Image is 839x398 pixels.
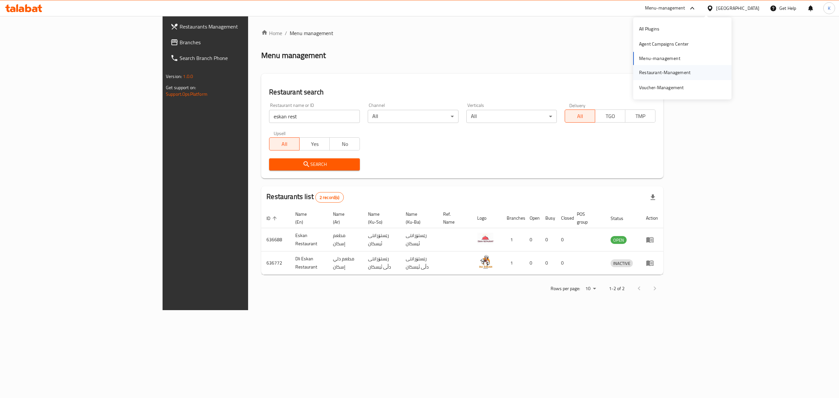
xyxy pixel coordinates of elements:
[166,72,182,81] span: Version:
[180,54,298,62] span: Search Branch Phone
[269,87,655,97] h2: Restaurant search
[316,194,343,201] span: 2 record(s)
[828,5,830,12] span: K
[466,110,557,123] div: All
[565,109,595,123] button: All
[501,228,524,251] td: 1
[501,208,524,228] th: Branches
[556,208,572,228] th: Closed
[400,251,438,275] td: رێستۆرانتی دڵی ئیسکان
[400,228,438,251] td: رێستۆرانتی ئیسکان
[646,236,658,244] div: Menu
[269,158,360,170] button: Search
[180,38,298,46] span: Branches
[645,4,685,12] div: Menu-management
[611,259,633,267] div: INACTIVE
[328,228,363,251] td: مطعم إسكان
[368,210,392,226] span: Name (Ku-So)
[166,90,207,98] a: Support.OpsPlatform
[363,251,400,275] td: رێستۆرانتی دڵی ئیسکان
[272,139,297,149] span: All
[639,84,684,91] div: Voucher-Management
[368,110,459,123] div: All
[501,251,524,275] td: 1
[556,251,572,275] td: 0
[716,5,759,12] div: [GEOGRAPHIC_DATA]
[524,228,540,251] td: 0
[540,251,556,275] td: 0
[639,25,659,32] div: All Plugins
[266,192,343,203] h2: Restaurants list
[269,110,360,123] input: Search for restaurant name or ID..
[166,83,196,92] span: Get support on:
[329,137,360,150] button: No
[540,208,556,228] th: Busy
[295,210,320,226] span: Name (En)
[524,251,540,275] td: 0
[183,72,193,81] span: 1.0.0
[598,111,623,121] span: TGO
[274,160,355,169] span: Search
[628,111,653,121] span: TMP
[363,228,400,251] td: رێستۆرانتی ئیسکان
[269,137,300,150] button: All
[641,208,663,228] th: Action
[477,230,494,247] img: Eskan Restaurant
[261,29,663,37] nav: breadcrumb
[595,109,625,123] button: TGO
[583,284,598,294] div: Rows per page:
[472,208,501,228] th: Logo
[290,228,328,251] td: Eskan Restaurant
[625,109,655,123] button: TMP
[577,210,597,226] span: POS group
[645,189,661,205] div: Export file
[611,260,633,267] span: INACTIVE
[290,251,328,275] td: Dli Eskan Restaurant
[165,19,303,34] a: Restaurants Management
[332,139,357,149] span: No
[540,228,556,251] td: 0
[328,251,363,275] td: مطعم دلي إسكان
[274,131,286,135] label: Upsell
[261,208,663,275] table: enhanced table
[443,210,464,226] span: Ref. Name
[556,228,572,251] td: 0
[266,214,279,222] span: ID
[611,236,627,244] span: OPEN
[180,23,298,30] span: Restaurants Management
[611,214,632,222] span: Status
[639,41,689,48] div: Agent Campaigns Center
[524,208,540,228] th: Open
[299,137,330,150] button: Yes
[609,285,625,293] p: 1-2 of 2
[639,69,691,76] div: Restaurant-Management
[290,29,333,37] span: Menu management
[406,210,430,226] span: Name (Ku-Ba)
[333,210,355,226] span: Name (Ar)
[569,103,586,108] label: Delivery
[302,139,327,149] span: Yes
[551,285,580,293] p: Rows per page:
[165,34,303,50] a: Branches
[568,111,593,121] span: All
[477,253,494,270] img: Dli Eskan Restaurant
[315,192,344,203] div: Total records count
[165,50,303,66] a: Search Branch Phone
